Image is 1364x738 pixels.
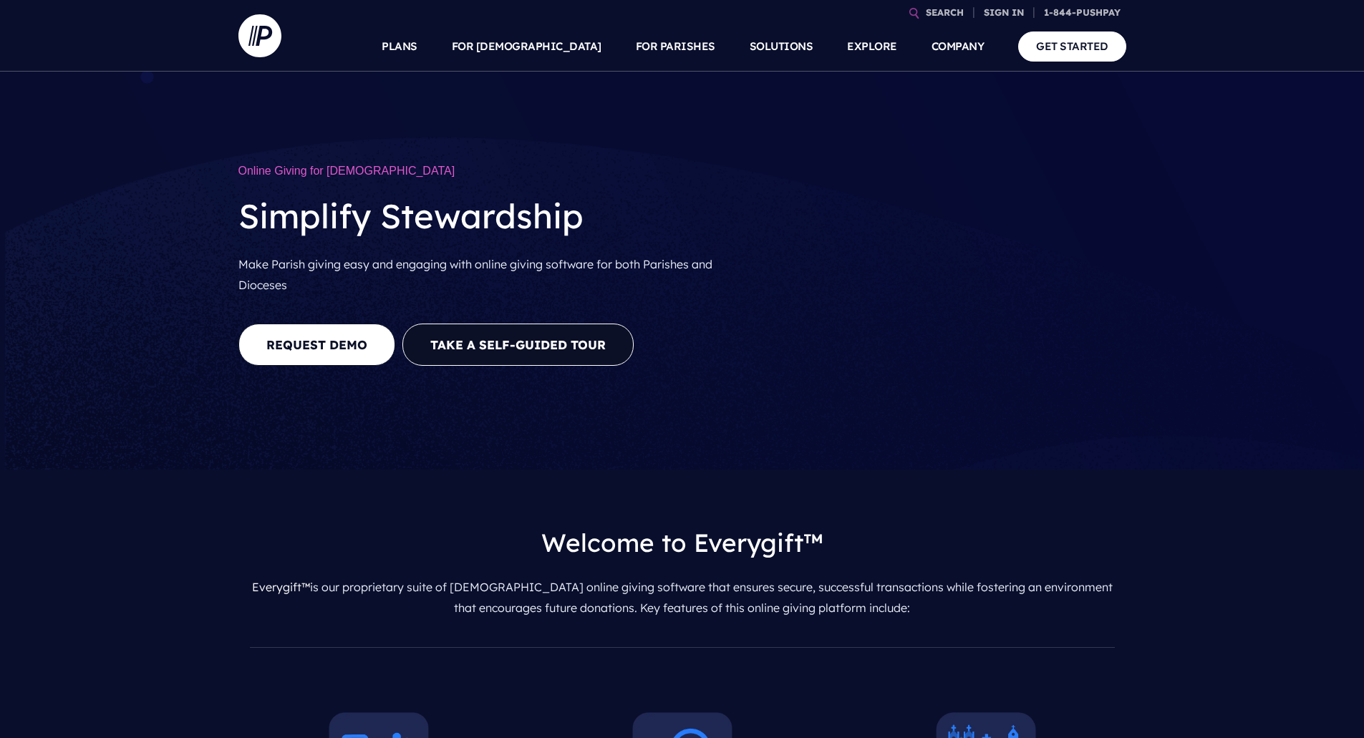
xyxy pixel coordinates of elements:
h1: Online Giving for [DEMOGRAPHIC_DATA] [238,157,747,185]
a: PLANS [382,21,417,72]
h2: Simplify Stewardship [238,185,747,248]
a: SOLUTIONS [750,21,813,72]
a: REQUEST DEMO [238,324,395,366]
a: FOR [DEMOGRAPHIC_DATA] [452,21,601,72]
a: COMPANY [932,21,985,72]
a: FOR PARISHES [636,21,715,72]
p: Make Parish giving easy and engaging with online giving software for both Parishes and Dioceses [238,248,747,301]
a: GET STARTED [1018,31,1126,61]
a: Everygift™ [252,580,310,594]
button: Take a Self-guided Tour [402,324,634,366]
h3: Welcome to Everygift™ [250,515,1115,571]
p: is our proprietary suite of [DEMOGRAPHIC_DATA] online giving software that ensures secure, succes... [250,571,1115,624]
a: EXPLORE [847,21,897,72]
